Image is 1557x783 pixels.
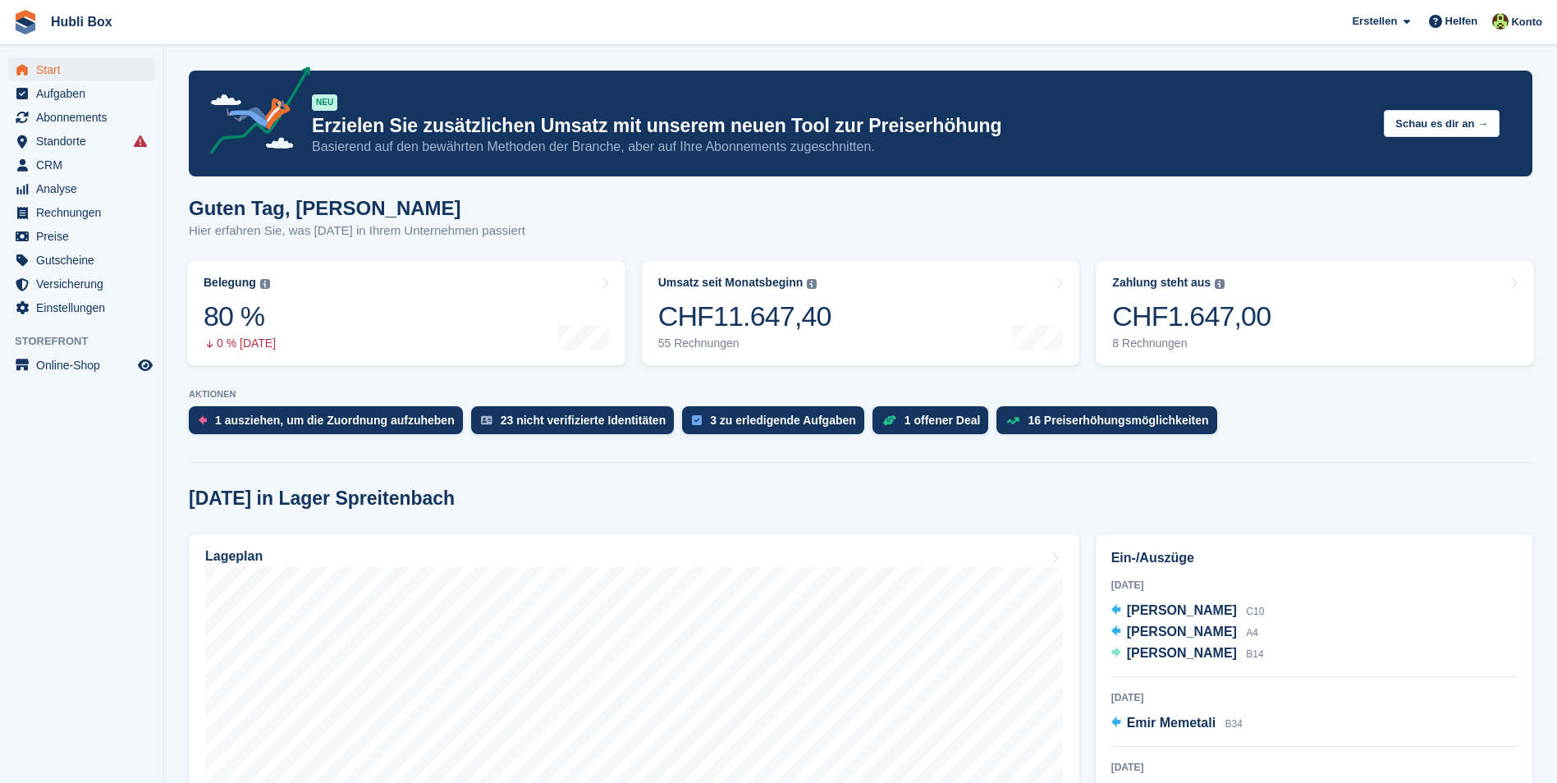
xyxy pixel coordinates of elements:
a: 23 nicht verifizierte Identitäten [471,406,683,442]
div: Umsatz seit Monatsbeginn [658,276,804,290]
a: Hubli Box [44,8,119,35]
a: Umsatz seit Monatsbeginn CHF11.647,40 55 Rechnungen [642,261,1080,365]
div: 8 Rechnungen [1112,337,1271,350]
img: icon-info-grey-7440780725fd019a000dd9b08b2336e03edf1995a4989e88bcd33f0948082b44.svg [807,279,817,289]
span: Rechnungen [36,201,135,224]
span: [PERSON_NAME] [1127,646,1237,660]
div: [DATE] [1111,578,1517,593]
span: Preise [36,225,135,248]
span: B34 [1225,718,1243,730]
button: Schau es dir an → [1384,110,1500,137]
span: Helfen [1445,13,1478,30]
a: menu [8,58,155,81]
a: Emir Memetali B34 [1111,713,1243,735]
span: Standorte [36,130,135,153]
a: menu [8,272,155,295]
span: Emir Memetali [1127,716,1216,730]
span: Versicherung [36,272,135,295]
img: deal-1b604bf984904fb50ccaf53a9ad4b4a5d6e5aea283cecdc64d6e3604feb123c2.svg [882,414,896,426]
a: Vorschau-Shop [135,355,155,375]
span: [PERSON_NAME] [1127,625,1237,639]
div: NEU [312,94,337,111]
div: [DATE] [1111,760,1517,775]
a: 1 ausziehen, um die Zuordnung aufzuheben [189,406,471,442]
a: [PERSON_NAME] B14 [1111,643,1264,665]
a: menu [8,201,155,224]
div: CHF1.647,00 [1112,300,1271,333]
div: 16 Preiserhöhungsmöglichkeiten [1028,414,1208,427]
h2: [DATE] in Lager Spreitenbach [189,488,455,510]
a: menu [8,106,155,129]
a: menu [8,153,155,176]
a: Zahlung steht aus CHF1.647,00 8 Rechnungen [1096,261,1534,365]
span: Gutscheine [36,249,135,272]
a: [PERSON_NAME] C10 [1111,601,1265,622]
p: AKTIONEN [189,389,1532,400]
img: verify_identity-adf6edd0f0f0b5bbfe63781bf79b02c33cf7c696d77639b501bdc392416b5a36.svg [481,415,492,425]
h2: Ein-/Auszüge [1111,548,1517,568]
span: Einstellungen [36,296,135,319]
div: 23 nicht verifizierte Identitäten [501,414,666,427]
img: icon-info-grey-7440780725fd019a000dd9b08b2336e03edf1995a4989e88bcd33f0948082b44.svg [260,279,270,289]
div: Zahlung steht aus [1112,276,1211,290]
a: 16 Preiserhöhungsmöglichkeiten [996,406,1225,442]
div: Belegung [204,276,256,290]
img: icon-info-grey-7440780725fd019a000dd9b08b2336e03edf1995a4989e88bcd33f0948082b44.svg [1215,279,1225,289]
p: Basierend auf den bewährten Methoden der Branche, aber auf Ihre Abonnements zugeschnitten. [312,138,1371,156]
img: Luca Space4you [1492,13,1509,30]
img: price-adjustments-announcement-icon-8257ccfd72463d97f412b2fc003d46551f7dbcb40ab6d574587a9cd5c0d94... [196,66,311,160]
span: B14 [1246,648,1263,660]
h1: Guten Tag, [PERSON_NAME] [189,197,525,219]
div: CHF11.647,40 [658,300,831,333]
p: Erzielen Sie zusätzlichen Umsatz mit unserem neuen Tool zur Preiserhöhung [312,114,1371,138]
span: Abonnements [36,106,135,129]
img: move_outs_to_deallocate_icon-f764333ba52eb49d3ac5e1228854f67142a1ed5810a6f6cc68b1a99e826820c5.svg [199,415,207,425]
span: Online-Shop [36,354,135,377]
div: 1 ausziehen, um die Zuordnung aufzuheben [215,414,455,427]
a: Belegung 80 % 0 % [DATE] [187,261,625,365]
span: CRM [36,153,135,176]
div: 80 % [204,300,276,333]
a: [PERSON_NAME] A4 [1111,622,1258,643]
a: menu [8,249,155,272]
a: menu [8,177,155,200]
span: Storefront [15,333,163,350]
img: stora-icon-8386f47178a22dfd0bd8f6a31ec36ba5ce8667c1dd55bd0f319d3a0aa187defe.svg [13,10,38,34]
a: 1 offener Deal [872,406,997,442]
span: Erstellen [1352,13,1397,30]
a: menu [8,130,155,153]
a: Speisekarte [8,354,155,377]
a: menu [8,225,155,248]
p: Hier erfahren Sie, was [DATE] in Ihrem Unternehmen passiert [189,222,525,240]
div: 3 zu erledigende Aufgaben [710,414,856,427]
a: menu [8,82,155,105]
div: 0 % [DATE] [204,337,276,350]
i: Es sind Fehler bei der Synchronisierung von Smart-Einträgen aufgetreten [134,135,147,148]
div: 55 Rechnungen [658,337,831,350]
span: [PERSON_NAME] [1127,603,1237,617]
div: [DATE] [1111,690,1517,705]
div: 1 offener Deal [904,414,981,427]
span: A4 [1246,627,1258,639]
h2: Lageplan [205,549,263,564]
img: price_increase_opportunities-93ffe204e8149a01c8c9dc8f82e8f89637d9d84a8eef4429ea346261dce0b2c0.svg [1006,417,1019,424]
span: Start [36,58,135,81]
a: menu [8,296,155,319]
span: Analyse [36,177,135,200]
span: C10 [1246,606,1264,617]
span: Konto [1511,14,1542,30]
a: 3 zu erledigende Aufgaben [682,406,872,442]
img: task-75834270c22a3079a89374b754ae025e5fb1db73e45f91037f5363f120a921f8.svg [692,415,702,425]
span: Aufgaben [36,82,135,105]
